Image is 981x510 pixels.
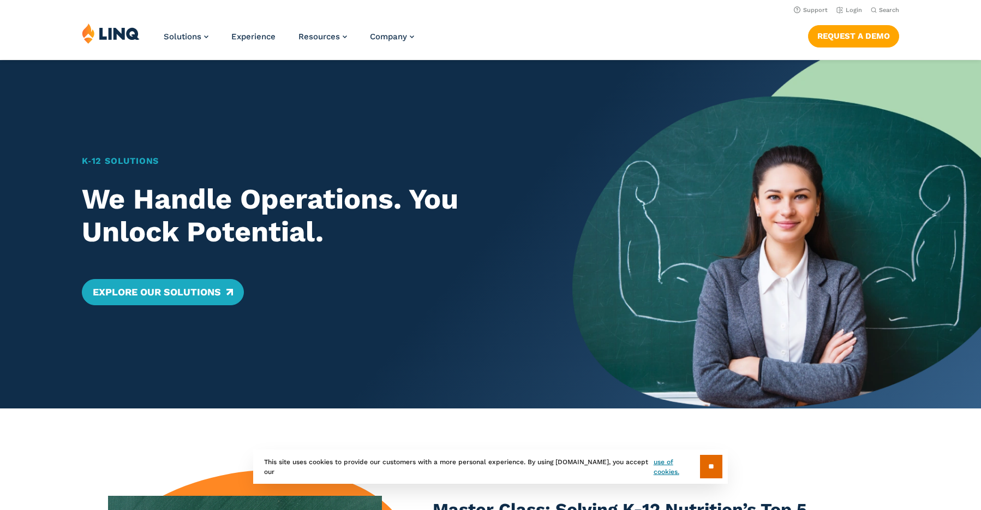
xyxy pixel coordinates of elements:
[871,6,899,14] button: Open Search Bar
[253,449,728,484] div: This site uses cookies to provide our customers with a more personal experience. By using [DOMAIN...
[231,32,276,41] a: Experience
[298,32,347,41] a: Resources
[82,23,140,44] img: LINQ | K‑12 Software
[82,155,533,168] h1: K‑12 Solutions
[164,23,414,59] nav: Primary Navigation
[879,7,899,14] span: Search
[82,183,533,248] h2: We Handle Operations. You Unlock Potential.
[298,32,340,41] span: Resources
[370,32,407,41] span: Company
[794,7,828,14] a: Support
[572,60,981,408] img: Home Banner
[82,279,244,305] a: Explore Our Solutions
[164,32,208,41] a: Solutions
[836,7,862,14] a: Login
[808,23,899,47] nav: Button Navigation
[808,25,899,47] a: Request a Demo
[370,32,414,41] a: Company
[654,457,700,477] a: use of cookies.
[164,32,201,41] span: Solutions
